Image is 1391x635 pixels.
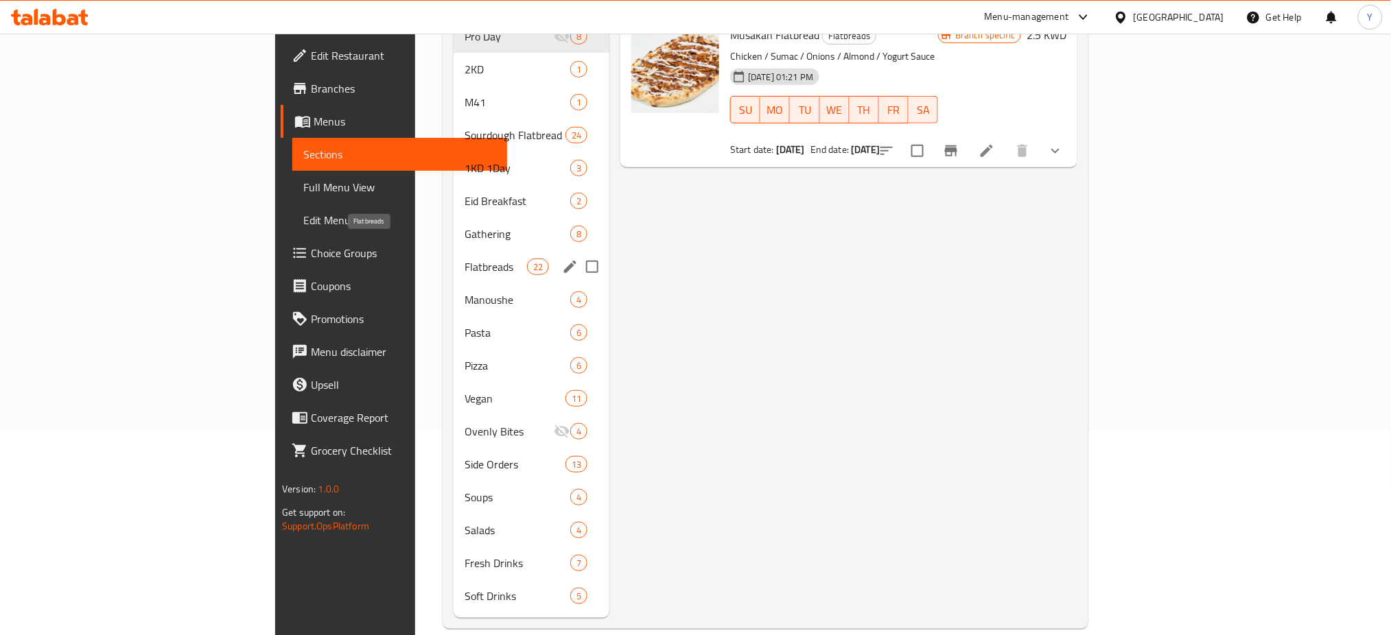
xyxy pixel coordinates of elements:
[570,160,587,176] div: items
[570,61,587,77] div: items
[311,409,497,426] span: Coverage Report
[465,357,570,374] div: Pizza
[571,96,587,109] span: 1
[571,425,587,438] span: 4
[281,335,508,368] a: Menu disclaimer
[311,47,497,64] span: Edit Restaurant
[465,127,565,143] div: Sourdough Flatbread
[852,141,880,158] b: [DATE]
[903,136,932,165] span: Select to update
[571,491,587,504] span: 4
[465,193,570,209] span: Eid Breakfast
[570,588,587,604] div: items
[454,579,609,612] div: Soft Drinks5
[465,160,570,176] span: 1KD 1Day
[570,226,587,242] div: items
[870,134,903,167] button: sort-choices
[465,291,570,308] span: Manoushe
[570,28,587,45] div: items
[281,368,508,401] a: Upsell
[465,61,570,77] div: 2KD
[281,434,508,467] a: Grocery Checklist
[454,382,609,415] div: Vegan11
[454,448,609,481] div: Side Orders13
[454,250,609,283] div: Flatbreads22edit
[790,96,819,123] button: TU
[527,259,549,275] div: items
[454,152,609,184] div: 1KD 1Day3
[571,293,587,307] span: 4
[281,302,508,335] a: Promotions
[1134,10,1224,25] div: [GEOGRAPHIC_DATA]
[855,100,874,120] span: TH
[465,522,570,538] div: Salads
[760,96,790,123] button: MO
[560,256,581,277] button: edit
[303,146,497,163] span: Sections
[730,25,819,45] span: Musakan Flatbread
[465,324,570,341] span: Pasta
[454,14,609,618] nav: Menu sections
[292,204,508,237] a: Edit Menu
[566,392,587,405] span: 11
[311,278,497,294] span: Coupons
[879,96,909,123] button: FR
[565,127,587,143] div: items
[570,489,587,505] div: items
[454,316,609,349] div: Pasta6
[281,269,508,302] a: Coupons
[985,9,1069,25] div: Menu-management
[311,376,497,393] span: Upsell
[950,29,1020,42] span: Branch specific
[454,481,609,514] div: Soups4
[282,503,345,521] span: Get support on:
[822,28,876,45] div: Flatbreads
[571,557,587,570] span: 7
[281,237,508,269] a: Choice Groups
[571,524,587,537] span: 4
[909,96,938,123] button: SA
[736,100,755,120] span: SU
[570,94,587,110] div: items
[465,259,527,275] span: Flatbreads
[826,100,844,120] span: WE
[570,522,587,538] div: items
[465,28,554,45] div: Pro Day
[465,489,570,505] span: Soups
[311,311,497,327] span: Promotions
[292,171,508,204] a: Full Menu View
[554,28,570,45] svg: Inactive section
[281,39,508,72] a: Edit Restaurant
[282,480,316,498] span: Version:
[566,129,587,142] span: 24
[454,53,609,86] div: 2KD1
[570,193,587,209] div: items
[1368,10,1373,25] span: Y
[570,423,587,440] div: items
[311,344,497,360] span: Menu disclaimer
[1039,134,1072,167] button: show more
[1047,143,1064,159] svg: Show Choices
[465,226,570,242] span: Gathering
[465,94,570,110] span: M41
[570,357,587,374] div: items
[766,100,784,120] span: MO
[311,80,497,97] span: Branches
[820,96,850,123] button: WE
[454,514,609,547] div: Salads4
[292,138,508,171] a: Sections
[465,588,570,604] div: Soft Drinks
[571,30,587,43] span: 8
[465,423,554,440] span: Ovenly Bites
[318,480,339,498] span: 1.0.0
[314,113,497,130] span: Menus
[528,261,548,274] span: 22
[730,96,760,123] button: SU
[810,141,849,158] span: End date:
[743,71,819,84] span: [DATE] 01:21 PM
